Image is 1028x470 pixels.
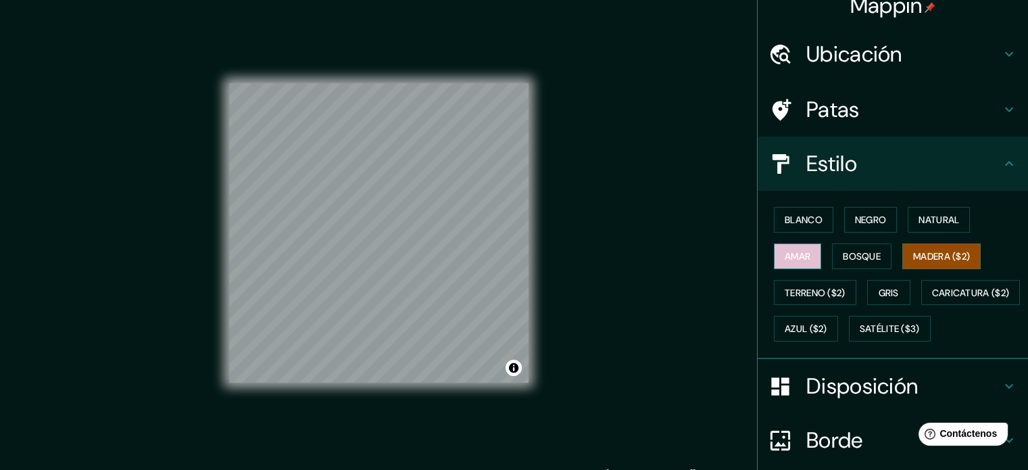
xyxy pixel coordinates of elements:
[785,287,846,299] font: Terreno ($2)
[774,316,838,342] button: Azul ($2)
[785,323,827,335] font: Azul ($2)
[844,207,898,233] button: Negro
[902,243,981,269] button: Madera ($2)
[758,83,1028,137] div: Patas
[774,280,856,306] button: Terreno ($2)
[785,214,823,226] font: Blanco
[758,413,1028,467] div: Borde
[921,280,1021,306] button: Caricatura ($2)
[806,149,857,178] font: Estilo
[860,323,920,335] font: Satélite ($3)
[867,280,910,306] button: Gris
[879,287,899,299] font: Gris
[758,137,1028,191] div: Estilo
[908,417,1013,455] iframe: Lanzador de widgets de ayuda
[843,250,881,262] font: Bosque
[832,243,891,269] button: Bosque
[849,316,931,342] button: Satélite ($3)
[925,2,935,13] img: pin-icon.png
[774,207,833,233] button: Blanco
[919,214,959,226] font: Natural
[806,426,863,454] font: Borde
[806,40,902,68] font: Ubicación
[758,359,1028,413] div: Disposición
[785,250,810,262] font: Amar
[758,27,1028,81] div: Ubicación
[229,83,529,383] canvas: Mapa
[908,207,970,233] button: Natural
[806,95,860,124] font: Patas
[855,214,887,226] font: Negro
[774,243,821,269] button: Amar
[506,360,522,376] button: Activar o desactivar atribución
[806,372,918,400] font: Disposición
[932,287,1010,299] font: Caricatura ($2)
[913,250,970,262] font: Madera ($2)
